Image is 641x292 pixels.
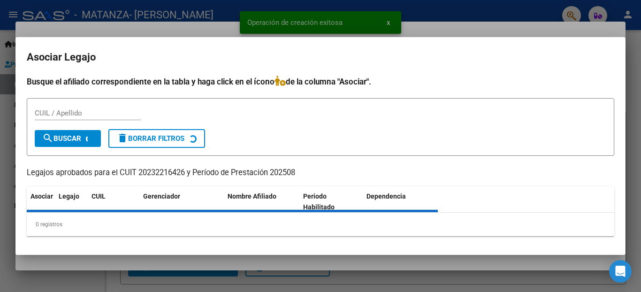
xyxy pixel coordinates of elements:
[609,260,632,283] div: Open Intercom Messenger
[143,192,180,200] span: Gerenciador
[42,134,81,143] span: Buscar
[224,186,299,217] datatable-header-cell: Nombre Afiliado
[117,132,128,144] mat-icon: delete
[366,192,406,200] span: Dependencia
[31,192,53,200] span: Asociar
[299,186,363,217] datatable-header-cell: Periodo Habilitado
[27,186,55,217] datatable-header-cell: Asociar
[35,130,101,147] button: Buscar
[55,186,88,217] datatable-header-cell: Legajo
[139,186,224,217] datatable-header-cell: Gerenciador
[59,192,79,200] span: Legajo
[363,186,438,217] datatable-header-cell: Dependencia
[27,167,614,179] p: Legajos aprobados para el CUIT 20232216426 y Período de Prestación 202508
[27,213,614,236] div: 0 registros
[92,192,106,200] span: CUIL
[117,134,184,143] span: Borrar Filtros
[27,76,614,88] h4: Busque el afiliado correspondiente en la tabla y haga click en el ícono de la columna "Asociar".
[27,48,614,66] h2: Asociar Legajo
[228,192,276,200] span: Nombre Afiliado
[303,192,335,211] span: Periodo Habilitado
[42,132,53,144] mat-icon: search
[108,129,205,148] button: Borrar Filtros
[88,186,139,217] datatable-header-cell: CUIL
